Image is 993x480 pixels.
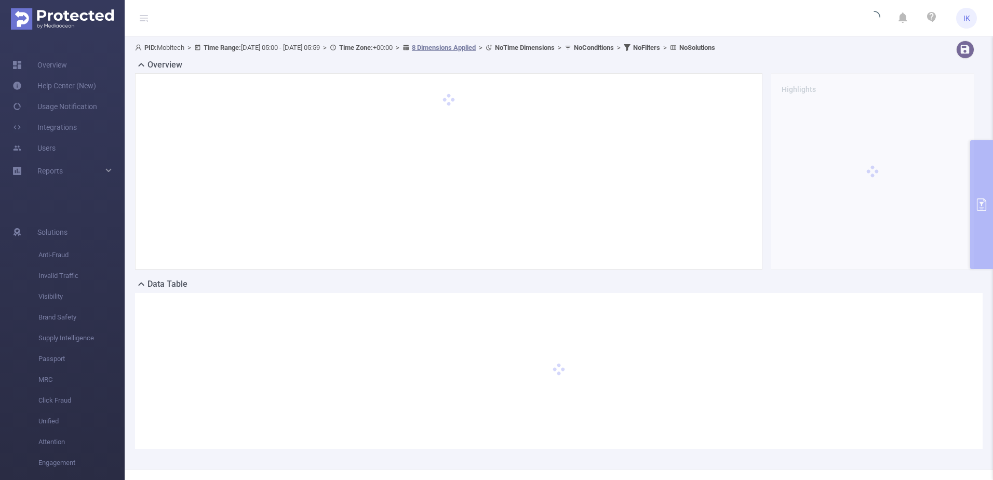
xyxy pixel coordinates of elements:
span: Invalid Traffic [38,265,125,286]
span: > [660,44,670,51]
b: PID: [144,44,157,51]
a: Integrations [12,117,77,138]
span: Unified [38,411,125,432]
span: Reports [37,167,63,175]
span: IK [963,8,970,29]
span: Brand Safety [38,307,125,328]
b: No Conditions [574,44,614,51]
a: Overview [12,55,67,75]
a: Reports [37,161,63,181]
img: Protected Media [11,8,114,30]
h2: Data Table [147,278,187,290]
span: Click Fraud [38,390,125,411]
b: No Solutions [679,44,715,51]
span: Mobitech [DATE] 05:00 - [DATE] 05:59 +00:00 [135,44,715,51]
span: > [320,44,330,51]
span: Anti-Fraud [38,245,125,265]
span: MRC [38,369,125,390]
span: > [614,44,624,51]
b: Time Zone: [339,44,373,51]
b: No Time Dimensions [495,44,555,51]
b: No Filters [633,44,660,51]
span: > [555,44,565,51]
span: > [184,44,194,51]
span: Solutions [37,222,68,243]
a: Users [12,138,56,158]
i: icon: user [135,44,144,51]
span: Engagement [38,452,125,473]
b: Time Range: [204,44,241,51]
span: Supply Intelligence [38,328,125,349]
span: Attention [38,432,125,452]
span: > [476,44,486,51]
u: 8 Dimensions Applied [412,44,476,51]
span: > [393,44,402,51]
span: Passport [38,349,125,369]
a: Help Center (New) [12,75,96,96]
span: Visibility [38,286,125,307]
h2: Overview [147,59,182,71]
i: icon: loading [868,11,880,25]
a: Usage Notification [12,96,97,117]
